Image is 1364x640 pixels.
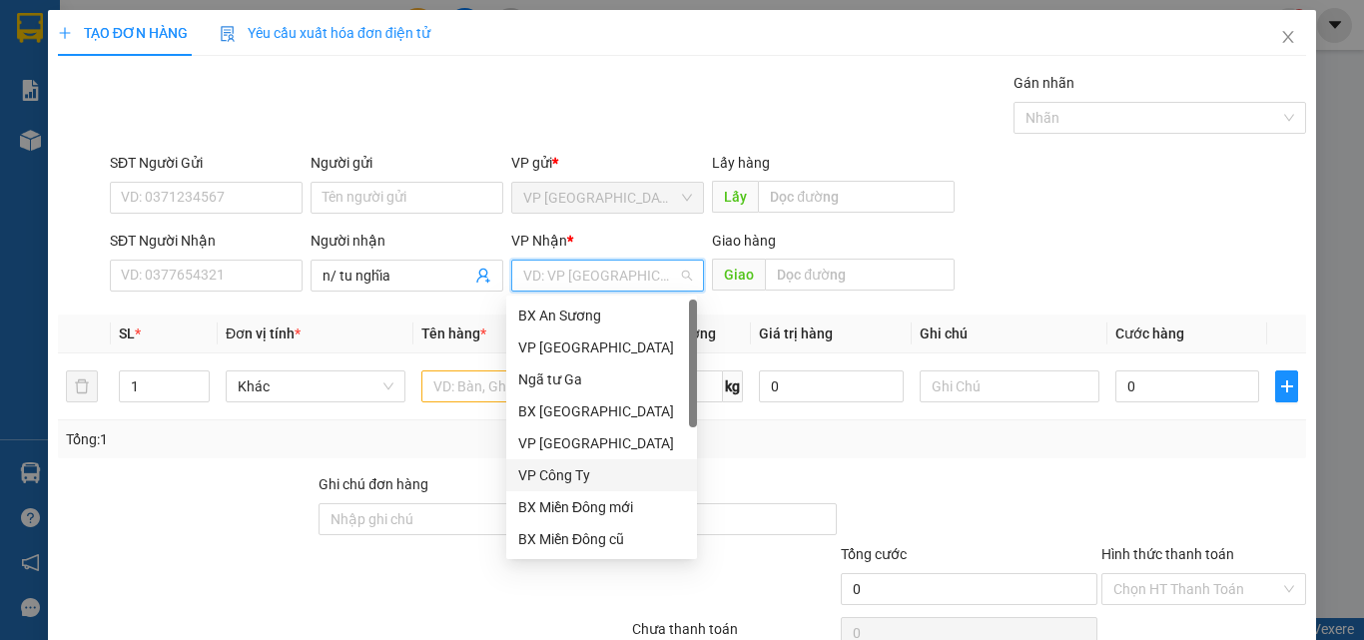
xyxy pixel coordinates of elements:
div: Tổng: 1 [66,428,528,450]
div: VP gửi [511,152,704,174]
div: SĐT Người Nhận [110,230,303,252]
span: kg [723,370,743,402]
button: plus [1275,370,1298,402]
th: Ghi chú [912,315,1107,353]
button: Close [1260,10,1316,66]
span: close [1280,29,1296,45]
span: VP Tân Bình [523,183,692,213]
input: Ghi chú đơn hàng [319,503,575,535]
span: plus [58,26,72,40]
div: BX Miền Đông mới [506,491,697,523]
span: TẠO ĐƠN HÀNG [58,25,188,41]
div: BX [GEOGRAPHIC_DATA] [518,400,685,422]
span: Giao hàng [712,233,776,249]
span: thuân [142,142,282,161]
div: BX Miền Đông mới [518,496,685,518]
span: Khác [238,371,393,401]
span: 0984182818 - [183,142,282,161]
span: VP Tân Bình ĐT: [71,70,280,108]
input: Dọc đường [765,259,955,291]
div: Người nhận [311,230,503,252]
img: logo [8,15,68,105]
span: VP Công Ty - [51,142,282,161]
div: Ngã tư Ga [518,368,685,390]
span: user-add [475,268,491,284]
label: Ghi chú đơn hàng [319,476,428,492]
div: Người gửi [311,152,503,174]
span: Yêu cầu xuất hóa đơn điện tử [220,25,430,41]
span: Lấy hàng [712,155,770,171]
span: VP Nhận [511,233,567,249]
label: Hình thức thanh toán [1101,546,1234,562]
label: Gán nhãn [1014,75,1074,91]
div: VP [GEOGRAPHIC_DATA] [518,432,685,454]
div: Ngã tư Ga [506,363,697,395]
span: Đơn vị tính [226,325,301,341]
div: VP [GEOGRAPHIC_DATA] [518,336,685,358]
input: 0 [759,370,903,402]
img: icon [220,26,236,42]
input: VD: Bàn, Ghế [421,370,601,402]
span: Giá trị hàng [759,325,833,341]
div: BX Miền Đông cũ [518,528,685,550]
input: Ghi Chú [920,370,1099,402]
span: Cước hàng [1115,325,1184,341]
input: Dọc đường [758,181,955,213]
span: 085 88 555 88 [71,70,280,108]
div: VP Công Ty [506,459,697,491]
div: BX Quảng Ngãi [506,395,697,427]
span: SL [119,325,135,341]
span: Tên hàng [421,325,486,341]
div: SĐT Người Gửi [110,152,303,174]
span: Gửi: [8,115,37,134]
span: Nhận: [8,142,282,161]
div: VP Công Ty [518,464,685,486]
div: VP Hà Nội [506,427,697,459]
button: delete [66,370,98,402]
span: VP [GEOGRAPHIC_DATA] - [37,115,224,134]
span: plus [1276,378,1297,394]
span: Lấy [712,181,758,213]
div: VP Tân Bình [506,331,697,363]
span: Tổng cước [841,546,907,562]
div: BX Miền Đông cũ [506,523,697,555]
strong: CÔNG TY CP BÌNH TÂM [71,11,271,67]
div: BX An Sương [518,305,685,326]
span: Giao [712,259,765,291]
div: BX An Sương [506,300,697,331]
